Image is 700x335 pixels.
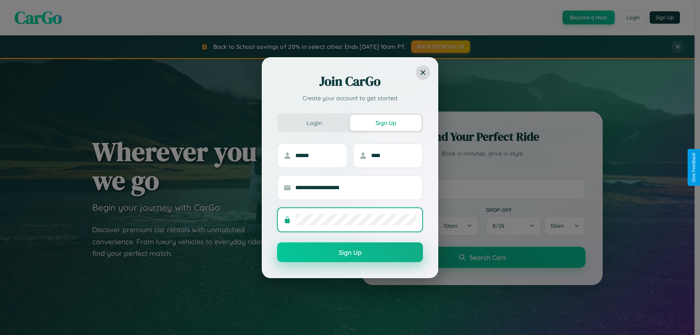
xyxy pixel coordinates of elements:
[350,115,421,131] button: Sign Up
[279,115,350,131] button: Login
[277,94,423,102] p: Create your account to get started
[277,73,423,90] h2: Join CarGo
[691,153,696,182] div: Give Feedback
[277,242,423,262] button: Sign Up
